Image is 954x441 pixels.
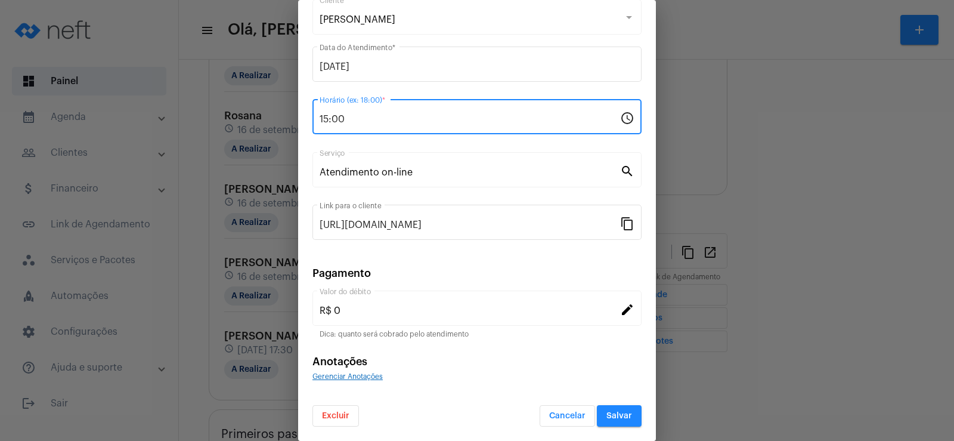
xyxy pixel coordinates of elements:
input: Valor [320,306,620,316]
input: Horário [320,114,620,125]
span: Salvar [606,412,632,420]
span: [PERSON_NAME] [320,15,395,24]
mat-hint: Dica: quanto será cobrado pelo atendimento [320,331,469,339]
mat-icon: content_copy [620,216,634,230]
mat-icon: schedule [620,110,634,125]
input: Pesquisar serviço [320,167,620,178]
span: Cancelar [549,412,586,420]
mat-icon: search [620,164,634,178]
button: Salvar [597,405,642,427]
input: Link [320,220,620,230]
span: Excluir [322,412,349,420]
span: Pagamento [312,268,371,279]
button: Cancelar [540,405,595,427]
span: Anotações [312,356,367,367]
button: Excluir [312,405,359,427]
span: Gerenciar Anotações [312,373,383,380]
mat-icon: edit [620,302,634,316]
